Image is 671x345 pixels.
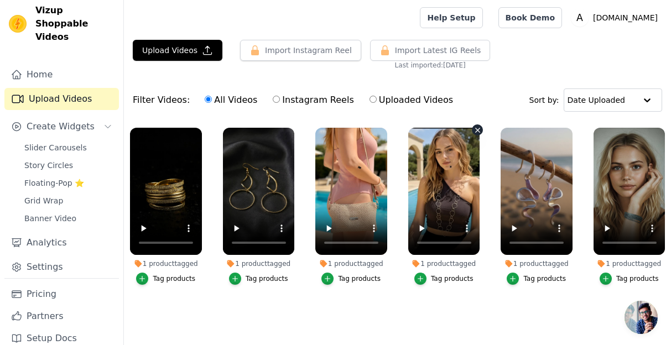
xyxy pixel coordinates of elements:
img: Vizup [9,15,27,33]
label: Uploaded Videos [369,93,454,107]
button: Tag products [136,273,195,285]
a: Aprire la chat [625,301,658,334]
div: Tag products [523,274,566,283]
button: Create Widgets [4,116,119,138]
span: Import Latest IG Reels [395,45,481,56]
div: 1 product tagged [408,259,480,268]
a: Floating-Pop ⭐ [18,175,119,191]
a: Grid Wrap [18,193,119,208]
div: 1 product tagged [501,259,573,268]
button: Tag products [321,273,381,285]
div: 1 product tagged [223,259,295,268]
span: Floating-Pop ⭐ [24,177,84,189]
a: Book Demo [498,7,562,28]
div: Filter Videos: [133,87,459,113]
div: Tag products [153,274,195,283]
p: [DOMAIN_NAME] [589,8,662,28]
a: Help Setup [420,7,482,28]
div: Tag products [616,274,659,283]
a: Banner Video [18,211,119,226]
input: All Videos [205,96,212,103]
button: A [DOMAIN_NAME] [571,8,662,28]
a: Partners [4,305,119,327]
button: Tag products [414,273,474,285]
span: Banner Video [24,213,76,224]
a: Home [4,64,119,86]
a: Settings [4,256,119,278]
div: Tag products [246,274,288,283]
span: Grid Wrap [24,195,63,206]
input: Instagram Reels [273,96,280,103]
span: Story Circles [24,160,73,171]
button: Tag products [507,273,566,285]
label: All Videos [204,93,258,107]
a: Story Circles [18,158,119,173]
a: Analytics [4,232,119,254]
button: Tag products [229,273,288,285]
a: Slider Carousels [18,140,119,155]
div: Tag products [338,274,381,283]
div: Sort by: [529,88,663,112]
button: Upload Videos [133,40,222,61]
input: Uploaded Videos [370,96,377,103]
div: Tag products [431,274,474,283]
span: Vizup Shoppable Videos [35,4,115,44]
span: Last imported: [DATE] [395,61,466,70]
label: Instagram Reels [272,93,354,107]
div: 1 product tagged [594,259,665,268]
button: Import Latest IG Reels [370,40,491,61]
button: Tag products [600,273,659,285]
button: Import Instagram Reel [240,40,361,61]
button: Video Delete [472,124,483,135]
a: Pricing [4,283,119,305]
span: Create Widgets [27,120,95,133]
a: Upload Videos [4,88,119,110]
div: 1 product tagged [130,259,202,268]
div: 1 product tagged [315,259,387,268]
text: A [576,12,583,23]
span: Slider Carousels [24,142,87,153]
